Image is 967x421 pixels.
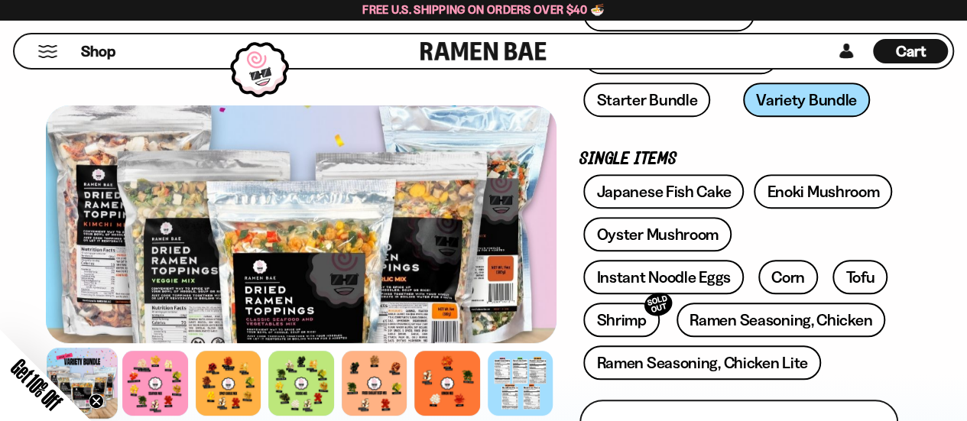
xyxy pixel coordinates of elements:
a: Starter Bundle [583,83,710,117]
p: Single Items [579,152,898,167]
a: Corn [758,260,818,294]
a: Tofu [832,260,887,294]
a: Japanese Fish Cake [583,174,744,209]
a: Oyster Mushroom [583,217,732,251]
span: Free U.S. Shipping on Orders over $40 🍜 [362,2,605,17]
button: Mobile Menu Trigger [37,45,58,58]
a: Instant Noodle Eggs [583,260,743,294]
span: Shop [81,41,115,62]
a: ShrimpSOLD OUT [583,303,659,337]
span: Cart [896,42,926,60]
a: Ramen Seasoning, Chicken [677,303,885,337]
div: SOLD OUT [641,290,675,319]
a: Ramen Seasoning, Chicken Lite [583,345,820,380]
a: Shop [81,39,115,63]
a: Cart [873,34,948,68]
a: Enoki Mushroom [754,174,892,209]
button: Close teaser [89,393,104,409]
span: Get 10% Off [7,355,67,414]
